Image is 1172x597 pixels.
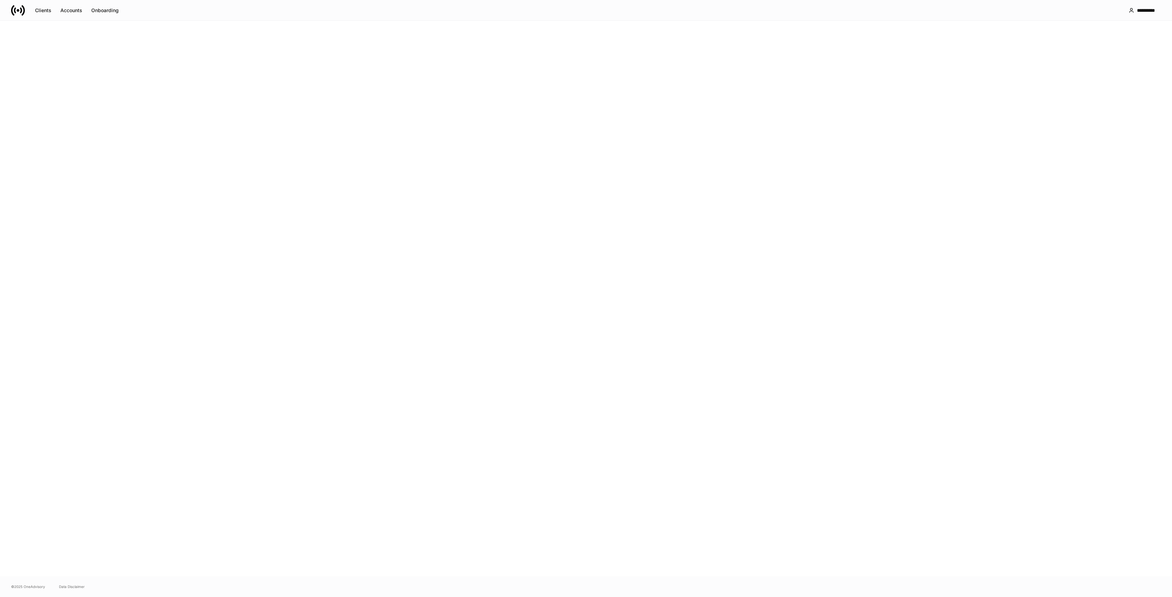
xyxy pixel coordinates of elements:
span: © 2025 OneAdvisory [11,584,45,589]
div: Onboarding [91,7,119,14]
button: Onboarding [87,5,123,16]
button: Accounts [56,5,87,16]
button: Clients [31,5,56,16]
div: Clients [35,7,51,14]
a: Data Disclaimer [59,584,85,589]
div: Accounts [60,7,82,14]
